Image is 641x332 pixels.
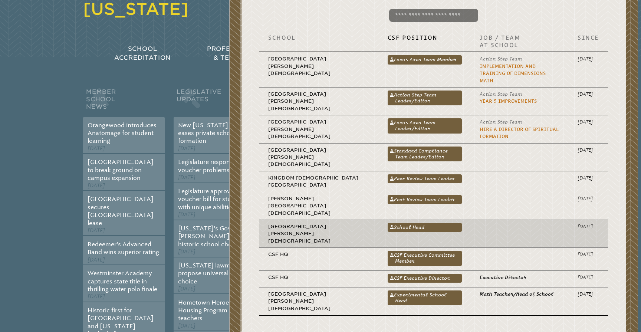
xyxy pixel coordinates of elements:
p: [DATE] [578,55,599,62]
span: Action Step Team [480,91,522,97]
p: [DATE] [578,174,599,181]
a: [US_STATE] lawmakers propose universal school choice [178,262,249,285]
span: [DATE] [88,293,105,300]
span: Action Step Team [480,119,522,125]
a: Implementation and Training of Dimensions Math [480,63,546,83]
a: Hire a Director of Spiritual Formation [480,126,559,139]
span: [DATE] [178,286,195,292]
p: CSF HQ [268,274,370,281]
a: Redeemer’s Advanced Band wins superior rating [88,241,159,256]
p: [DATE] [578,290,599,298]
a: [GEOGRAPHIC_DATA] secures [GEOGRAPHIC_DATA] lease [88,195,154,226]
a: Standard Compliance Team Leader/Editor [388,147,462,161]
p: [DATE] [578,195,599,202]
p: CSF HQ [268,251,370,258]
p: School [268,34,370,41]
span: [DATE] [88,145,105,152]
span: Action Step Team [480,56,522,62]
span: [DATE] [88,227,105,234]
a: Orangewood introduces Anatomage for student learning [88,122,157,145]
a: Year 5 Improvements [480,98,537,104]
p: [DATE] [578,274,599,281]
a: Westminster Academy captures state title in thrilling water polo finale [88,270,157,293]
p: [GEOGRAPHIC_DATA][PERSON_NAME][DEMOGRAPHIC_DATA] [268,118,370,140]
p: [GEOGRAPHIC_DATA][PERSON_NAME][DEMOGRAPHIC_DATA] [268,223,370,244]
p: Executive Director [480,274,560,281]
p: [DATE] [578,91,599,98]
span: [DATE] [178,249,195,255]
a: [GEOGRAPHIC_DATA] to break ground on campus expansion [88,158,154,181]
h2: Legislative Updates [174,86,255,117]
a: Experimental School Head [388,290,462,305]
span: [DATE] [178,145,195,152]
p: [DATE] [578,147,599,154]
a: Peer Review Team Leader [388,174,462,183]
span: [DATE] [88,183,105,189]
p: Job / Team at School [480,34,560,49]
p: Math Teacher/Head of School [480,290,560,298]
a: CSF Executive Committee Member [388,251,462,266]
a: Legislature approves voucher bill for students with unique abilities [178,188,247,211]
span: Professional Development & Teacher Certification [207,45,315,61]
a: Legislature responds to voucher problems [178,158,244,173]
p: [GEOGRAPHIC_DATA][PERSON_NAME][DEMOGRAPHIC_DATA] [268,91,370,112]
p: [GEOGRAPHIC_DATA][PERSON_NAME][DEMOGRAPHIC_DATA] [268,55,370,77]
p: [DATE] [578,251,599,258]
a: School Head [388,223,462,232]
span: [DATE] [178,211,195,218]
p: [GEOGRAPHIC_DATA][PERSON_NAME][DEMOGRAPHIC_DATA] [268,290,370,312]
a: Hometown Heroes Housing Program open to teachers [178,299,251,322]
span: [DATE] [178,323,195,329]
p: CSF Position [388,34,462,41]
p: Since [578,34,599,41]
h2: Member School News [83,86,165,117]
span: [DATE] [178,174,195,181]
span: School Accreditation [114,45,171,61]
a: Focus Area Team Leader/Editor [388,118,462,133]
a: Peer Review Team Leader [388,195,462,204]
a: CSF Executive Director [388,274,462,283]
a: [US_STATE]’s Governor [PERSON_NAME] signs historic school choice bill [178,225,250,248]
p: [GEOGRAPHIC_DATA][PERSON_NAME][DEMOGRAPHIC_DATA] [268,147,370,168]
p: [DATE] [578,223,599,230]
p: [PERSON_NAME][GEOGRAPHIC_DATA][DEMOGRAPHIC_DATA] [268,195,370,217]
a: Action Step Team Leader/Editor [388,91,462,105]
a: New [US_STATE] law eases private school formation [178,122,239,145]
p: [DATE] [578,118,599,125]
p: Kingdom [DEMOGRAPHIC_DATA][GEOGRAPHIC_DATA] [268,174,370,189]
span: [DATE] [88,257,105,263]
a: Focus Area Team Member [388,55,462,64]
